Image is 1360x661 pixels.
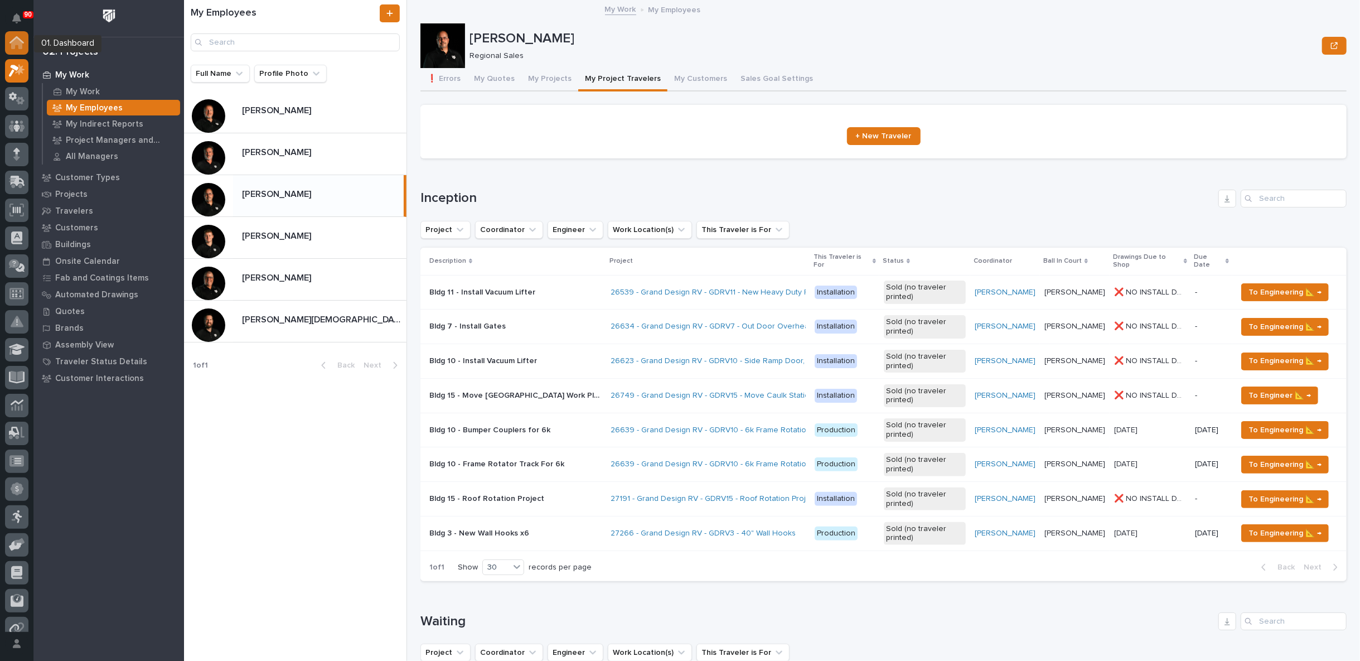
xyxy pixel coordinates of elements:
[1114,423,1140,435] p: [DATE]
[1248,286,1322,299] span: To Engineering 📐 →
[1248,423,1322,437] span: To Engineering 📐 →
[578,68,667,91] button: My Project Travelers
[1304,562,1328,572] span: Next
[648,3,701,15] p: My Employees
[55,240,91,250] p: Buildings
[429,423,553,435] p: Bldg 10 - Bumper Couplers for 6k
[184,91,406,133] a: [PERSON_NAME][PERSON_NAME]
[1114,492,1188,504] p: ❌ NO INSTALL DATE!
[184,352,217,379] p: 1 of 1
[242,103,313,116] p: [PERSON_NAME]
[884,384,966,408] div: Sold (no traveler printed)
[847,127,921,145] a: + New Traveler
[815,320,857,334] div: Installation
[975,322,1035,331] a: [PERSON_NAME]
[33,286,184,303] a: Automated Drawings
[815,457,858,471] div: Production
[55,257,120,267] p: Onsite Calendar
[884,418,966,442] div: Sold (no traveler printed)
[55,273,149,283] p: Fab and Coatings Items
[1241,190,1347,208] input: Search
[33,370,184,387] a: Customer Interactions
[1195,322,1228,331] p: -
[420,482,1347,517] tr: Bldg 15 - Roof Rotation ProjectBldg 15 - Roof Rotation Project 27191 - Grand Design RV - GDRV15 -...
[33,202,184,219] a: Travelers
[1271,562,1295,572] span: Back
[605,2,636,15] a: My Work
[734,68,820,91] button: Sales Goal Settings
[191,33,400,51] input: Search
[184,301,406,342] a: [PERSON_NAME][DEMOGRAPHIC_DATA][PERSON_NAME][DEMOGRAPHIC_DATA]
[975,391,1035,401] a: [PERSON_NAME]
[1194,251,1223,272] p: Due Date
[33,169,184,186] a: Customer Types
[975,426,1035,435] a: [PERSON_NAME]
[1241,612,1347,630] div: Search
[242,187,313,200] p: [PERSON_NAME]
[55,206,93,216] p: Travelers
[1044,286,1107,297] p: [PERSON_NAME]
[99,6,119,26] img: Workspace Logo
[884,350,966,373] div: Sold (no traveler printed)
[1241,283,1329,301] button: To Engineering 📐 →
[475,221,543,239] button: Coordinator
[191,7,377,20] h1: My Employees
[55,70,89,80] p: My Work
[815,286,857,300] div: Installation
[611,529,796,538] a: 27266 - Grand Design RV - GDRV3 - 40" Wall Hooks
[815,354,857,368] div: Installation
[242,271,313,283] p: [PERSON_NAME]
[1241,456,1329,474] button: To Engineering 📐 →
[1044,527,1107,538] p: [PERSON_NAME]
[1248,320,1322,334] span: To Engineering 📐 →
[815,492,857,506] div: Installation
[1241,387,1318,404] button: To Engineer 📐 →
[1195,288,1228,297] p: -
[1248,527,1322,540] span: To Engineering 📐 →
[55,324,84,334] p: Brands
[429,255,466,267] p: Description
[1114,320,1188,331] p: ❌ NO INSTALL DATE!
[55,290,138,300] p: Automated Drawings
[815,423,858,437] div: Production
[43,148,184,164] a: All Managers
[55,190,88,200] p: Projects
[33,253,184,269] a: Onsite Calendar
[420,447,1347,482] tr: Bldg 10 - Frame Rotator Track For 6kBldg 10 - Frame Rotator Track For 6k 26639 - Grand Design RV ...
[429,527,531,538] p: Bldg 3 - New Wall Hooks x6
[14,13,28,31] div: Notifications90
[420,614,1214,630] h1: Waiting
[1044,389,1107,401] p: [PERSON_NAME]
[815,389,857,403] div: Installation
[1044,320,1107,331] p: [PERSON_NAME]
[331,360,355,370] span: Back
[696,221,790,239] button: This Traveler is For
[420,554,453,581] p: 1 of 1
[1241,353,1329,370] button: To Engineering 📐 →
[611,494,817,504] a: 27191 - Grand Design RV - GDRV15 - Roof Rotation Project
[884,522,966,546] div: Sold (no traveler printed)
[33,186,184,202] a: Projects
[1114,354,1188,366] p: ❌ NO INSTALL DATE!
[429,457,567,469] p: Bldg 10 - Frame Rotator Track For 6k
[1248,354,1322,368] span: To Engineering 📐 →
[1044,457,1107,469] p: [PERSON_NAME]
[429,389,604,401] p: Bldg 15 - Move Caulk Station Work Platform Set & Fall Protection
[33,303,184,320] a: Quotes
[1195,460,1228,469] p: [DATE]
[184,217,406,259] a: [PERSON_NAME][PERSON_NAME]
[420,310,1347,344] tr: Bldg 7 - Install GatesBldg 7 - Install Gates 26634 - Grand Design RV - GDRV7 - Out Door Overhead ...
[33,353,184,370] a: Traveler Status Details
[242,229,313,242] p: [PERSON_NAME]
[429,492,546,504] p: Bldg 15 - Roof Rotation Project
[975,494,1035,504] a: [PERSON_NAME]
[66,119,143,129] p: My Indirect Reports
[429,286,538,297] p: Bldg 11 - Install Vacuum Lifter
[1044,492,1107,504] p: [PERSON_NAME]
[467,68,521,91] button: My Quotes
[242,145,313,158] p: [PERSON_NAME]
[33,320,184,336] a: Brands
[55,173,120,183] p: Customer Types
[667,68,734,91] button: My Customers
